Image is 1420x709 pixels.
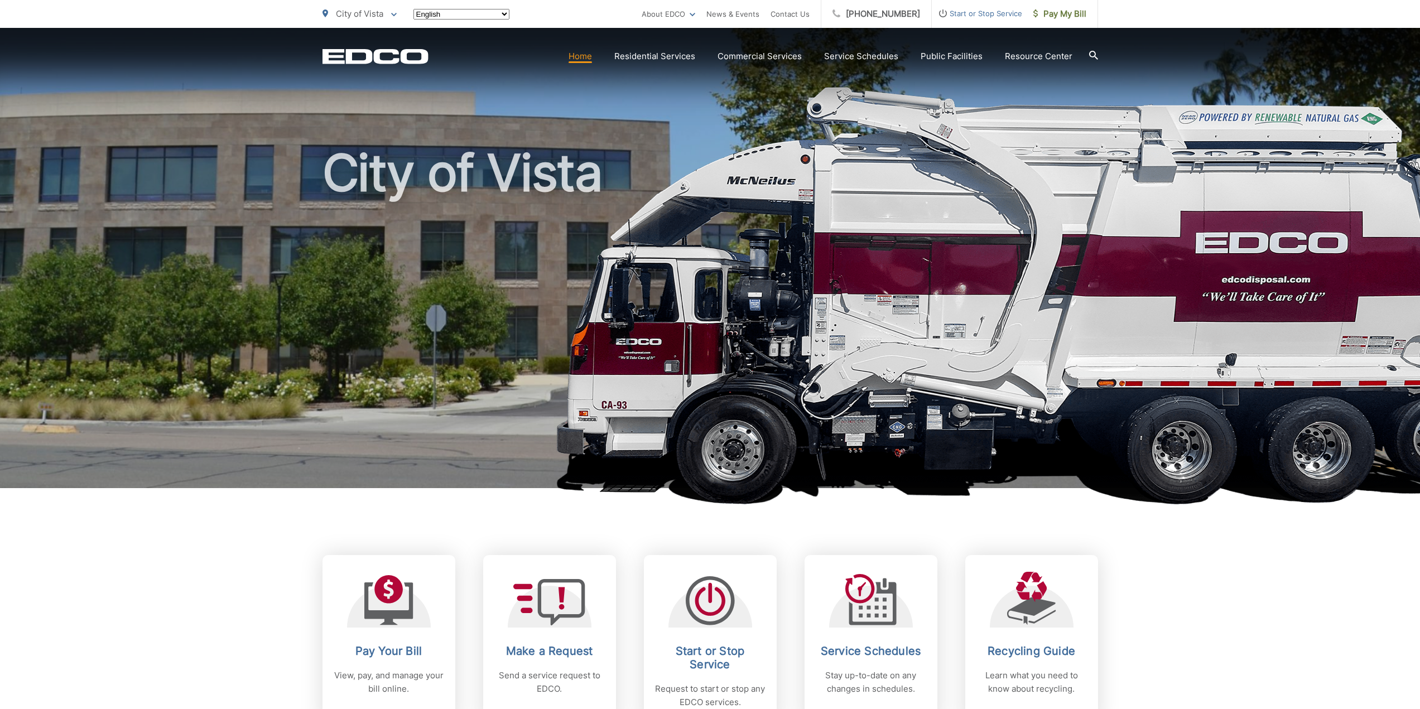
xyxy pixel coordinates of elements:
[322,49,429,64] a: EDCD logo. Return to the homepage.
[334,644,444,658] h2: Pay Your Bill
[494,669,605,696] p: Send a service request to EDCO.
[655,682,766,709] p: Request to start or stop any EDCO services.
[706,7,759,21] a: News & Events
[494,644,605,658] h2: Make a Request
[976,669,1087,696] p: Learn what you need to know about recycling.
[816,669,926,696] p: Stay up-to-date on any changes in schedules.
[614,50,695,63] a: Residential Services
[824,50,898,63] a: Service Schedules
[976,644,1087,658] h2: Recycling Guide
[1033,7,1086,21] span: Pay My Bill
[655,644,766,671] h2: Start or Stop Service
[921,50,983,63] a: Public Facilities
[718,50,802,63] a: Commercial Services
[569,50,592,63] a: Home
[322,145,1098,498] h1: City of Vista
[336,8,383,19] span: City of Vista
[816,644,926,658] h2: Service Schedules
[1005,50,1072,63] a: Resource Center
[771,7,810,21] a: Contact Us
[334,669,444,696] p: View, pay, and manage your bill online.
[642,7,695,21] a: About EDCO
[413,9,509,20] select: Select a language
